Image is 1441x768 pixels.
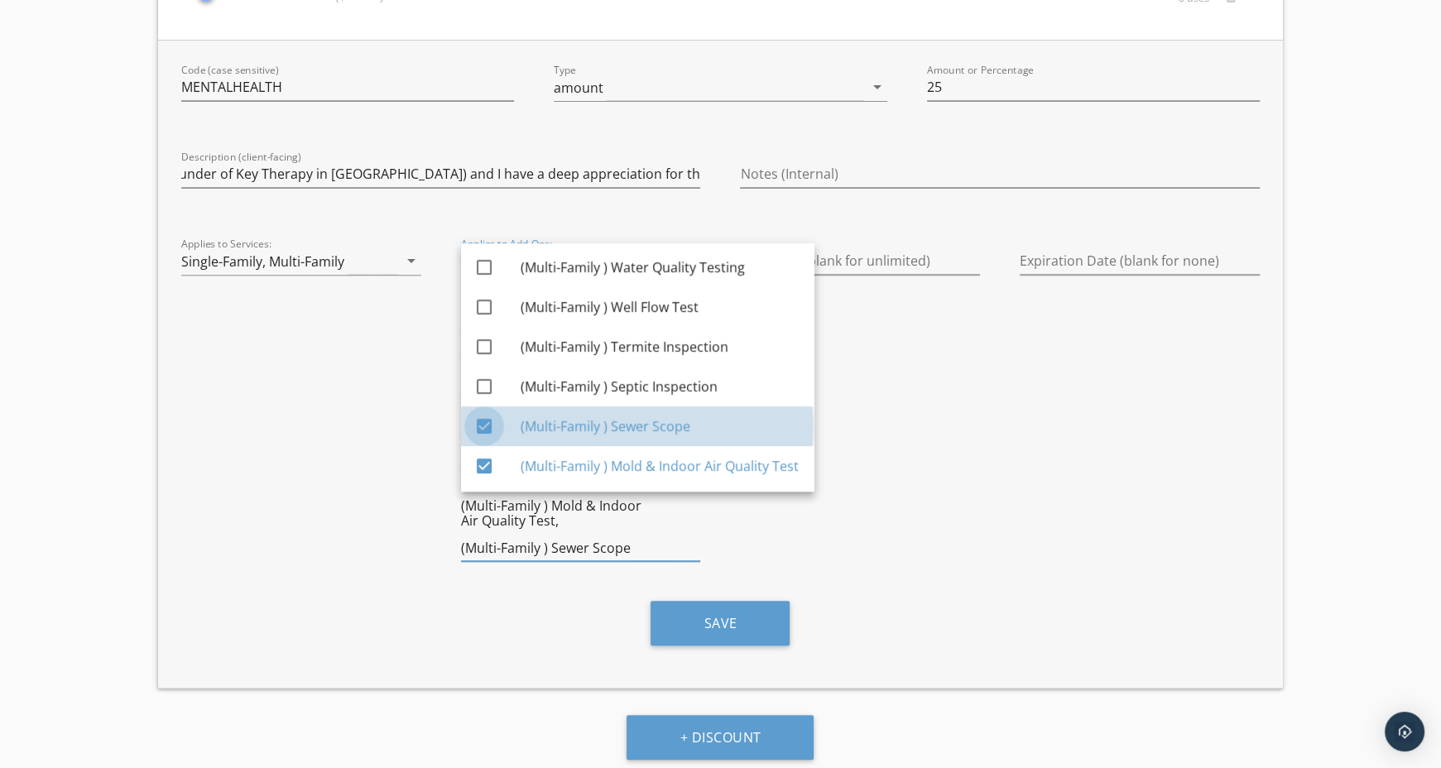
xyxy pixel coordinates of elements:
[521,257,801,277] div: (Multi-Family ) Water Quality Testing
[181,161,700,188] input: Description (client-facing)
[521,297,801,317] div: (Multi-Family ) Well Flow Test
[521,377,801,396] div: (Multi-Family ) Septic Inspection
[521,416,801,436] div: (Multi-Family ) Sewer Scope
[554,80,603,95] div: amount
[461,498,656,528] div: (Multi-Family ) Mold & Indoor Air Quality Test,
[461,540,631,555] div: (Multi-Family ) Sewer Scope
[181,254,266,269] div: Single-Family,
[269,254,344,269] div: Multi-Family
[740,161,1259,188] input: Notes (Internal)
[521,337,801,357] div: (Multi-Family ) Termite Inspection
[181,74,514,101] input: Code (case sensitive)
[1385,712,1424,751] div: Open Intercom Messenger
[651,601,790,646] button: Save
[867,77,887,97] i: arrow_drop_down
[927,74,1260,101] input: Amount or Percentage
[521,456,801,476] div: (Multi-Family ) Mold & Indoor Air Quality Test
[1020,247,1260,275] input: Expiration Date (blank for none)
[740,247,980,275] input: Max Uses (blank for unlimited)
[401,251,421,271] i: arrow_drop_down
[627,715,814,760] button: + Discount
